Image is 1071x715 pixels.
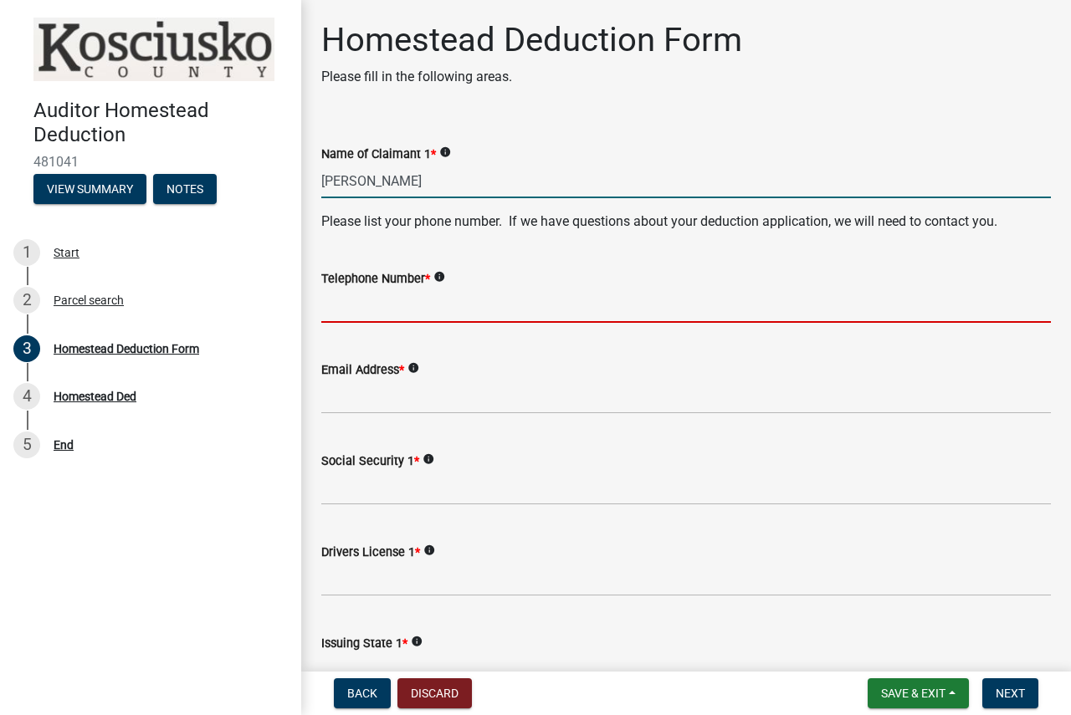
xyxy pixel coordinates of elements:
[321,273,430,285] label: Telephone Number
[33,154,268,170] span: 481041
[54,439,74,451] div: End
[13,239,40,266] div: 1
[33,183,146,197] wm-modal-confirm: Summary
[334,678,391,708] button: Back
[54,294,124,306] div: Parcel search
[321,67,742,87] p: Please fill in the following areas.
[321,212,1051,232] p: Please list your phone number. If we have questions about your deduction application, we will nee...
[982,678,1038,708] button: Next
[13,383,40,410] div: 4
[153,183,217,197] wm-modal-confirm: Notes
[423,453,434,465] i: info
[321,547,420,559] label: Drivers License 1
[13,335,40,362] div: 3
[153,174,217,204] button: Notes
[54,343,199,355] div: Homestead Deduction Form
[321,20,742,60] h1: Homestead Deduction Form
[996,687,1025,700] span: Next
[33,174,146,204] button: View Summary
[868,678,969,708] button: Save & Exit
[397,678,472,708] button: Discard
[439,146,451,158] i: info
[13,432,40,458] div: 5
[423,544,435,556] i: info
[347,687,377,700] span: Back
[321,456,419,467] label: Social Security 1
[33,18,274,81] img: Kosciusko County, Indiana
[13,287,40,314] div: 2
[54,247,79,258] div: Start
[321,149,436,161] label: Name of Claimant 1
[407,362,419,374] i: info
[881,687,945,700] span: Save & Exit
[54,391,136,402] div: Homestead Ded
[321,365,404,376] label: Email Address
[321,638,407,650] label: Issuing State 1
[433,271,445,283] i: info
[33,99,288,147] h4: Auditor Homestead Deduction
[411,636,423,647] i: info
